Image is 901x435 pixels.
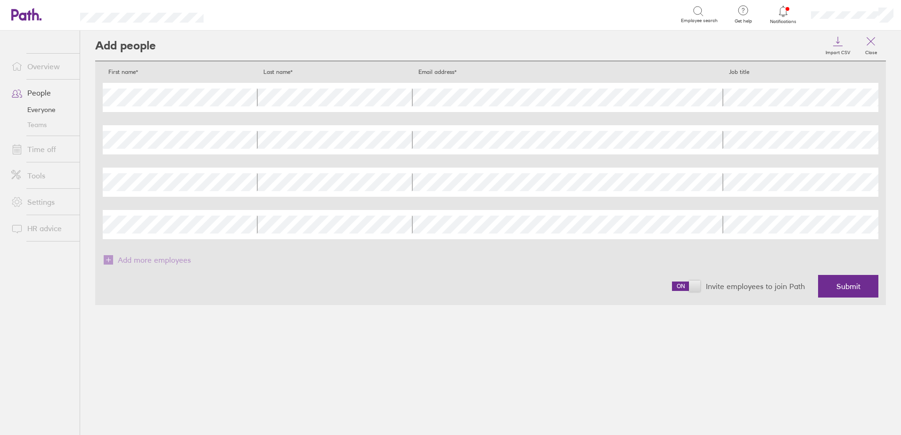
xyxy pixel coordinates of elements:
a: HR advice [4,219,80,238]
label: Close [860,47,883,56]
a: Notifications [768,5,799,24]
span: Employee search [681,18,718,24]
button: Submit [818,275,878,298]
a: Tools [4,166,80,185]
span: Get help [728,18,759,24]
label: Invite employees to join Path [700,277,811,296]
a: Time off [4,140,80,159]
a: People [4,83,80,102]
label: Import CSV [820,47,856,56]
span: Submit [836,282,860,290]
span: Notifications [768,19,799,24]
a: Everyone [4,102,80,117]
div: Search [229,10,253,18]
h4: Last name* [258,69,413,75]
a: Teams [4,117,80,132]
span: Add more employees [118,252,191,267]
a: Overview [4,57,80,76]
a: Import CSV [820,31,856,61]
button: Add more employees [103,252,191,267]
a: Close [856,31,886,61]
h4: Email address* [413,69,723,75]
h4: Job title [723,69,878,75]
h4: First name* [103,69,258,75]
h2: Add people [95,31,156,61]
a: Settings [4,193,80,211]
